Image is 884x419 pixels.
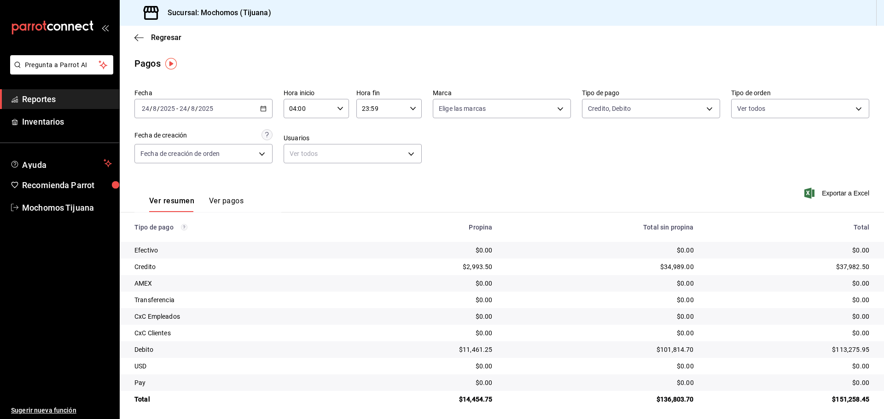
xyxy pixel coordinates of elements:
span: - [176,105,178,112]
div: $34,989.00 [507,262,693,271]
label: Usuarios [284,135,422,141]
div: Total [134,395,344,404]
svg: Los pagos realizados con Pay y otras terminales son montos brutos. [181,224,187,230]
span: Recomienda Parrot [22,179,112,191]
div: Tipo de pago [134,224,344,231]
span: / [150,105,152,112]
div: $0.00 [507,279,693,288]
div: $11,461.25 [359,345,493,354]
div: $0.00 [359,295,493,304]
div: $0.00 [709,312,869,321]
span: Fecha de creación de orden [140,149,220,158]
div: $0.00 [359,246,493,255]
div: $136,803.70 [507,395,693,404]
img: Tooltip marker [165,58,177,69]
div: $0.00 [709,279,869,288]
div: $0.00 [507,362,693,371]
div: $0.00 [709,378,869,387]
div: Credito [134,262,344,271]
div: $0.00 [359,362,493,371]
button: Ver pagos [209,196,244,212]
div: Transferencia [134,295,344,304]
div: navigation tabs [149,196,244,212]
button: Regresar [134,33,181,42]
div: Total sin propina [507,224,693,231]
input: -- [191,105,195,112]
span: Ver todos [737,104,765,113]
div: $0.00 [507,246,693,255]
label: Hora fin [356,90,422,96]
button: open_drawer_menu [101,24,109,31]
span: Inventarios [22,115,112,128]
span: / [195,105,198,112]
div: Debito [134,345,344,354]
button: Ver resumen [149,196,194,212]
div: $0.00 [359,378,493,387]
span: Sugerir nueva función [11,406,112,415]
div: $0.00 [507,328,693,338]
div: $0.00 [709,295,869,304]
div: Ver todos [284,144,422,163]
input: -- [152,105,157,112]
span: Elige las marcas [439,104,486,113]
div: $101,814.70 [507,345,693,354]
div: Propina [359,224,493,231]
div: $0.00 [359,328,493,338]
label: Hora inicio [284,90,349,96]
h3: Sucursal: Mochomos (Tijuana) [160,7,271,18]
span: Mochomos Tijuana [22,201,112,214]
div: $151,258.45 [709,395,869,404]
div: $0.00 [507,312,693,321]
label: Tipo de pago [582,90,720,96]
span: Pregunta a Parrot AI [25,60,99,70]
div: Total [709,224,869,231]
input: ---- [160,105,175,112]
input: ---- [198,105,214,112]
button: Pregunta a Parrot AI [10,55,113,75]
div: Efectivo [134,246,344,255]
div: $0.00 [709,328,869,338]
div: CxC Empleados [134,312,344,321]
input: -- [179,105,187,112]
div: $2,993.50 [359,262,493,271]
span: Reportes [22,93,112,105]
span: / [157,105,160,112]
span: Credito, Debito [588,104,631,113]
div: USD [134,362,344,371]
label: Fecha [134,90,273,96]
button: Exportar a Excel [806,188,869,199]
div: $0.00 [507,295,693,304]
label: Marca [433,90,571,96]
span: Regresar [151,33,181,42]
div: $14,454.75 [359,395,493,404]
a: Pregunta a Parrot AI [6,67,113,76]
div: CxC Clientes [134,328,344,338]
input: -- [141,105,150,112]
span: / [187,105,190,112]
div: $0.00 [709,246,869,255]
div: $0.00 [359,279,493,288]
div: $0.00 [359,312,493,321]
div: $37,982.50 [709,262,869,271]
div: $113,275.95 [709,345,869,354]
div: $0.00 [709,362,869,371]
span: Ayuda [22,158,100,169]
div: Pagos [134,57,161,70]
div: $0.00 [507,378,693,387]
div: Pay [134,378,344,387]
div: Fecha de creación [134,131,187,140]
div: AMEX [134,279,344,288]
label: Tipo de orden [731,90,869,96]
